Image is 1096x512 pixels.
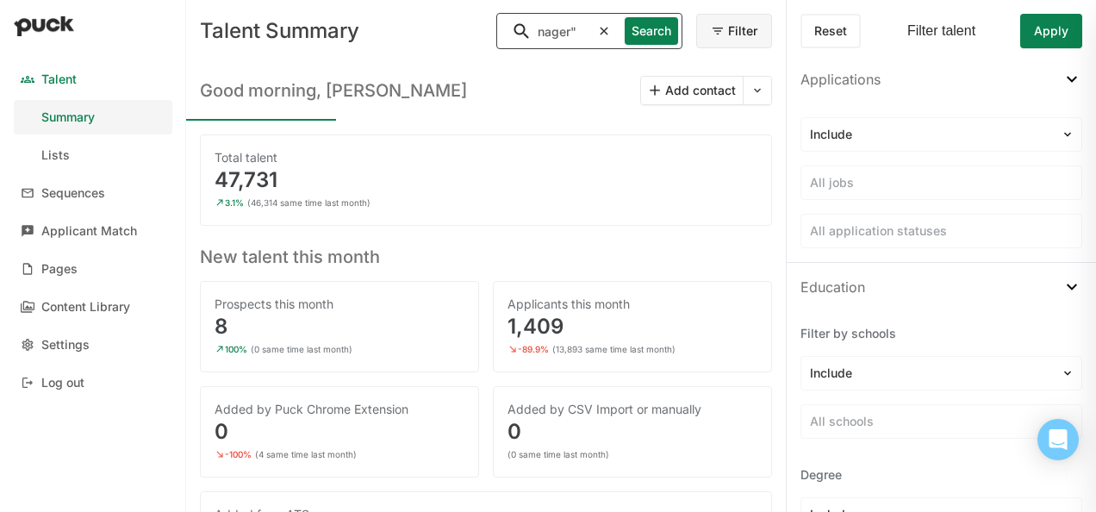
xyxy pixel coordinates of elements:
[41,148,70,163] div: Lists
[14,290,172,324] a: Content Library
[41,376,84,390] div: Log out
[14,328,172,362] a: Settings
[215,149,757,166] div: Total talent
[800,14,861,48] button: Reset
[508,421,757,442] div: 0
[641,77,743,104] button: Add contact
[14,138,172,172] a: Lists
[800,325,1082,342] div: Filter by schools
[200,80,467,101] h3: Good morning, [PERSON_NAME]
[225,197,244,208] div: 3.1%
[41,224,137,239] div: Applicant Match
[215,296,464,313] div: Prospects this month
[14,62,172,97] a: Talent
[508,296,757,313] div: Applicants this month
[800,69,881,90] div: Applications
[14,214,172,248] a: Applicant Match
[215,316,464,337] div: 8
[41,338,90,353] div: Settings
[497,14,590,48] input: Search
[251,344,352,354] div: (0 same time last month)
[625,17,678,45] button: Search
[508,449,609,459] div: (0 same time last month)
[215,401,464,418] div: Added by Puck Chrome Extension
[696,14,772,48] button: Filter
[225,344,247,354] div: 100%
[1020,14,1082,48] button: Apply
[41,110,95,125] div: Summary
[508,316,757,337] div: 1,409
[247,197,371,208] div: (46,314 same time last month)
[800,277,865,297] div: Education
[508,401,757,418] div: Added by CSV Import or manually
[200,240,772,267] h3: New talent this month
[14,252,172,286] a: Pages
[907,23,975,39] div: Filter talent
[41,262,78,277] div: Pages
[41,186,105,201] div: Sequences
[41,300,130,315] div: Content Library
[552,344,676,354] div: (13,893 same time last month)
[14,176,172,210] a: Sequences
[255,449,357,459] div: (4 same time last month)
[1037,419,1079,460] div: Open Intercom Messenger
[225,449,252,459] div: -100%
[800,466,1082,484] div: Degree
[215,170,757,190] div: 47,731
[41,72,77,87] div: Talent
[200,21,483,41] div: Talent Summary
[14,100,172,134] a: Summary
[518,344,549,354] div: -89.9%
[215,421,464,442] div: 0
